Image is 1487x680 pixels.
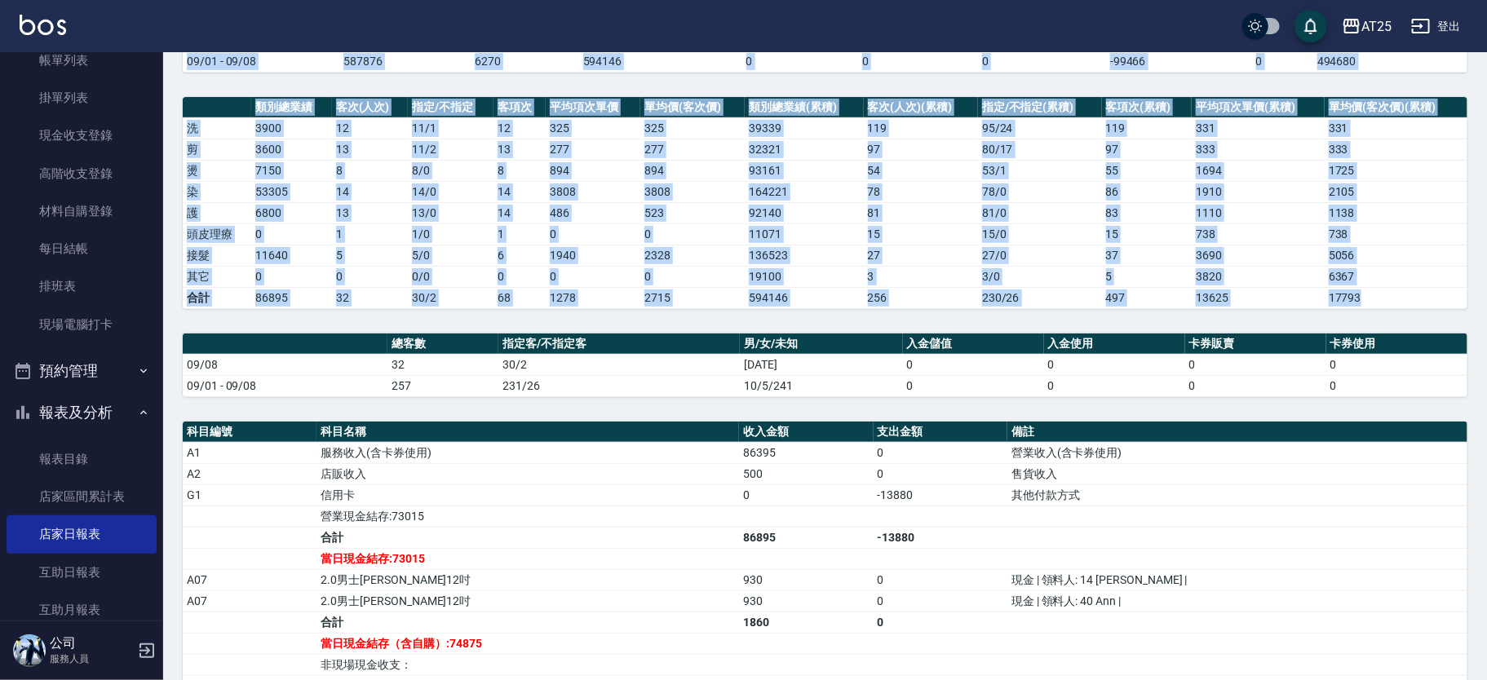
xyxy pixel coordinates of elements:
[739,463,873,484] td: 500
[408,160,493,181] td: 8 / 0
[874,422,1007,443] th: 支出金額
[1361,16,1392,37] div: AT25
[874,569,1007,590] td: 0
[1325,139,1467,160] td: 333
[546,266,640,287] td: 0
[183,375,387,396] td: 09/01 - 09/08
[874,484,1007,506] td: -13880
[874,527,1007,548] td: -13880
[183,117,251,139] td: 洗
[874,442,1007,463] td: 0
[7,42,157,79] a: 帳單列表
[316,442,739,463] td: 服務收入(含卡券使用)
[739,442,873,463] td: 86395
[978,266,1102,287] td: 3 / 0
[687,51,812,72] td: 0
[745,223,863,245] td: 11071
[1192,287,1325,308] td: 13625
[183,266,251,287] td: 其它
[7,117,157,154] a: 現金收支登錄
[978,245,1102,266] td: 27 / 0
[740,375,902,396] td: 10/5/241
[579,51,688,72] td: 594146
[1102,245,1193,266] td: 37
[1102,287,1193,308] td: 497
[251,287,332,308] td: 86895
[1007,442,1467,463] td: 營業收入(含卡券使用)
[316,506,739,527] td: 營業現金結存:73015
[640,202,745,223] td: 523
[739,484,873,506] td: 0
[1192,223,1325,245] td: 738
[740,333,902,355] th: 男/女/未知
[183,97,1467,309] table: a dense table
[920,51,1051,72] td: 0
[7,478,157,515] a: 店家區間累計表
[864,181,978,202] td: 78
[546,245,640,266] td: 1940
[978,139,1102,160] td: 80 / 17
[978,97,1102,118] th: 指定/不指定(累積)
[546,202,640,223] td: 486
[1325,245,1467,266] td: 5056
[745,117,863,139] td: 39339
[745,245,863,266] td: 136523
[740,354,902,375] td: [DATE]
[332,223,409,245] td: 1
[864,223,978,245] td: 15
[1335,10,1398,43] button: AT25
[745,202,863,223] td: 92140
[1102,266,1193,287] td: 5
[745,287,863,308] td: 594146
[978,223,1102,245] td: 15 / 0
[1102,117,1193,139] td: 119
[1192,160,1325,181] td: 1694
[1192,245,1325,266] td: 3690
[316,590,739,612] td: 2.0男士[PERSON_NAME]12吋
[640,181,745,202] td: 3808
[739,590,873,612] td: 930
[1185,333,1326,355] th: 卡券販賣
[7,554,157,591] a: 互助日報表
[251,202,332,223] td: 6800
[1325,117,1467,139] td: 331
[640,223,745,245] td: 0
[1325,97,1467,118] th: 單均價(客次價)(累積)
[1325,223,1467,245] td: 738
[183,245,251,266] td: 接髮
[493,97,546,118] th: 客項次
[546,97,640,118] th: 平均項次單價
[1007,463,1467,484] td: 售貨收入
[498,333,740,355] th: 指定客/不指定客
[1192,266,1325,287] td: 3820
[471,51,579,72] td: 6270
[387,333,498,355] th: 總客數
[183,139,251,160] td: 剪
[903,354,1044,375] td: 0
[183,442,316,463] td: A1
[332,97,409,118] th: 客次(人次)
[493,160,546,181] td: 8
[493,117,546,139] td: 12
[903,333,1044,355] th: 入金儲值
[408,117,493,139] td: 11 / 1
[1192,139,1325,160] td: 333
[1185,354,1326,375] td: 0
[251,181,332,202] td: 53305
[316,548,739,569] td: 當日現金結存:73015
[316,463,739,484] td: 店販收入
[1007,484,1467,506] td: 其他付款方式
[1102,160,1193,181] td: 55
[7,391,157,434] button: 報表及分析
[7,440,157,478] a: 報表目錄
[493,266,546,287] td: 0
[978,160,1102,181] td: 53 / 1
[7,192,157,230] a: 材料自購登錄
[546,223,640,245] td: 0
[332,202,409,223] td: 13
[1044,375,1185,396] td: 0
[183,51,339,72] td: 09/01 - 09/08
[316,527,739,548] td: 合計
[1326,375,1467,396] td: 0
[640,97,745,118] th: 單均價(客次價)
